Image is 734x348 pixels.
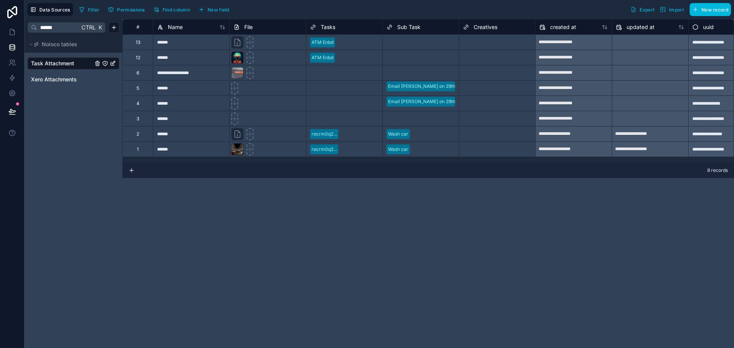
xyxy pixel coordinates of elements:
[31,60,74,67] span: Task Attachment
[39,7,70,13] span: Data Sources
[128,24,147,30] div: #
[628,3,657,16] button: Export
[196,4,232,15] button: New field
[702,7,728,13] span: New record
[162,7,190,13] span: Find column
[687,3,731,16] a: New record
[136,70,139,76] div: 6
[97,25,103,30] span: K
[388,98,455,105] div: Email [PERSON_NAME] on 29th
[117,7,145,13] span: Permissions
[627,23,654,31] span: updated at
[388,146,408,153] div: Wash car
[136,39,140,45] div: 13
[388,131,408,138] div: Wash car
[388,83,455,90] div: Email [PERSON_NAME] on 29th
[105,4,150,15] a: Permissions
[28,39,115,50] button: Noloco tables
[244,23,253,31] span: File
[136,55,140,61] div: 12
[42,40,77,48] span: Noloco tables
[640,7,654,13] span: Export
[28,73,119,86] div: Xero Attachments
[31,60,93,67] a: Task Attachment
[31,76,93,83] a: Xero Attachments
[550,23,576,31] span: created at
[168,23,183,31] span: Name
[151,4,193,15] button: Find column
[669,7,684,13] span: Import
[657,3,687,16] button: Import
[707,167,728,173] span: 8 records
[31,76,77,83] span: Xero Attachments
[28,57,119,70] div: Task Attachment
[81,23,96,32] span: Ctrl
[136,85,139,91] div: 5
[312,54,333,61] div: ATM Enbd
[136,100,140,107] div: 4
[690,3,731,16] button: New record
[136,131,139,137] div: 2
[208,7,229,13] span: New field
[28,3,73,16] button: Data Sources
[136,116,139,122] div: 3
[321,23,335,31] span: Tasks
[312,146,337,153] div: recrm0q2...
[474,23,497,31] span: Creatives
[76,4,102,15] button: Filter
[703,23,714,31] span: uuid
[88,7,100,13] span: Filter
[397,23,421,31] span: Sub Task
[312,39,333,46] div: ATM Enbd
[312,131,337,138] div: recrm0q2...
[105,4,147,15] button: Permissions
[137,146,139,152] div: 1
